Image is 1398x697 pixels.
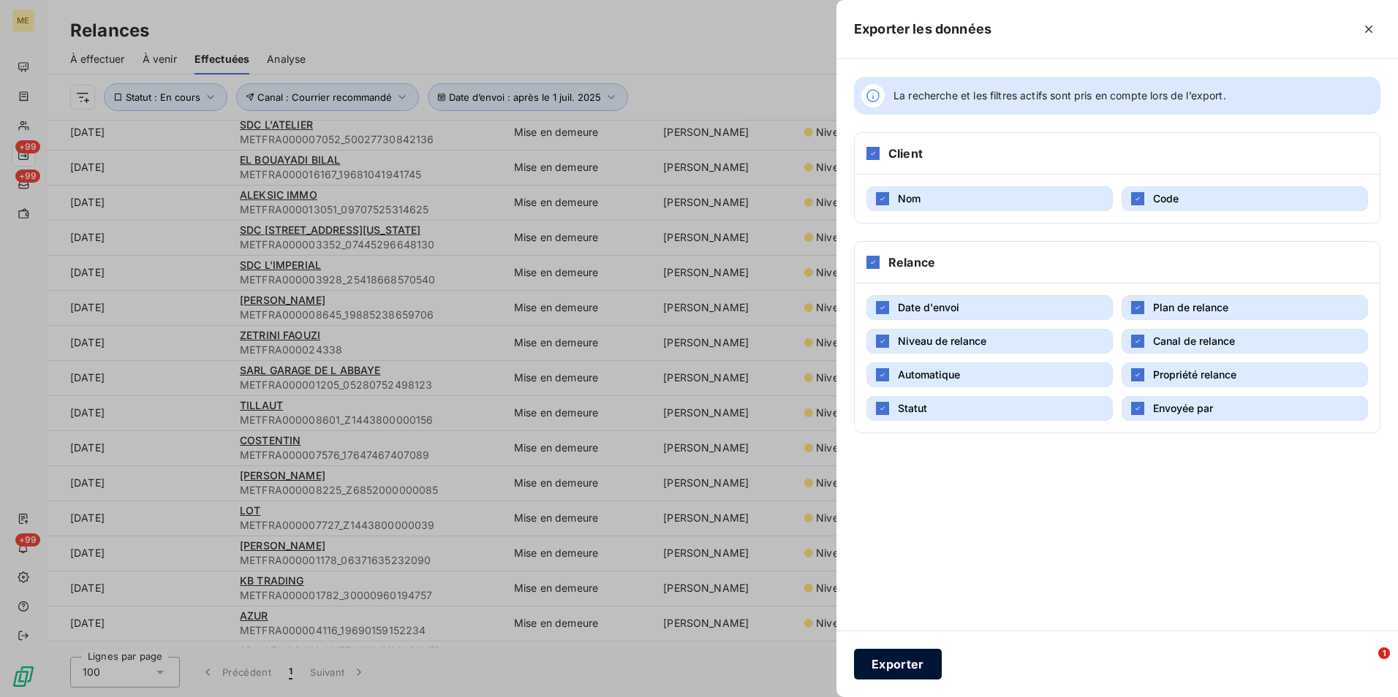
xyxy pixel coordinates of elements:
button: Niveau de relance [866,329,1113,354]
span: Automatique [898,368,960,381]
button: Propriété relance [1122,362,1368,387]
span: 1 [1378,647,1390,659]
button: Exporter [854,649,942,679]
button: Code [1122,186,1368,211]
span: Date d'envoi [898,301,959,313]
button: Date d'envoi [866,295,1113,320]
button: Statut [866,396,1113,421]
button: Canal de relance [1122,329,1368,354]
span: Envoyée par [1153,402,1213,414]
span: Plan de relance [1153,301,1228,313]
h6: Relance [888,254,935,271]
span: Niveau de relance [898,335,986,347]
button: Plan de relance [1122,295,1368,320]
button: Automatique [866,362,1113,387]
button: Envoyée par [1122,396,1368,421]
iframe: Intercom live chat [1348,647,1383,682]
button: Nom [866,186,1113,211]
span: La recherche et les filtres actifs sont pris en compte lors de l’export. [893,88,1226,103]
span: Propriété relance [1153,368,1236,381]
span: Canal de relance [1153,335,1235,347]
span: Statut [898,402,927,414]
h5: Exporter les données [854,19,991,39]
span: Nom [898,192,921,205]
h6: Client [888,145,923,162]
span: Code [1153,192,1179,205]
